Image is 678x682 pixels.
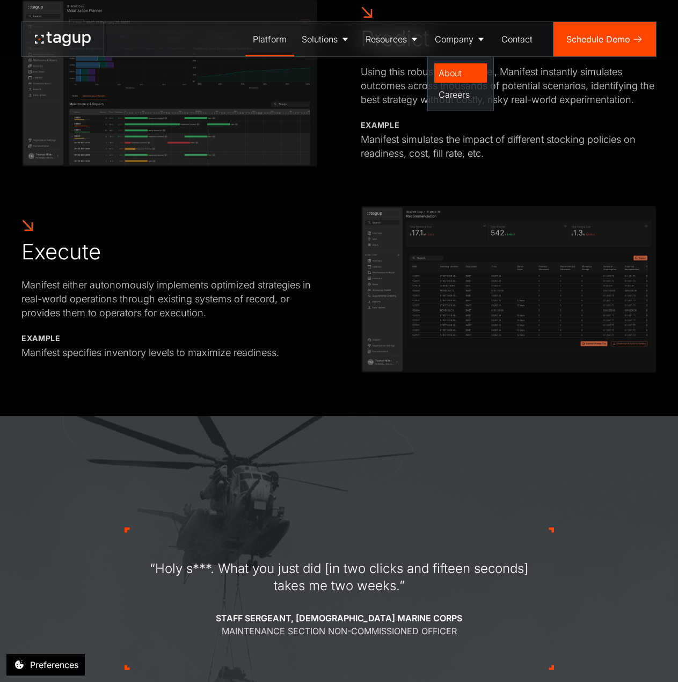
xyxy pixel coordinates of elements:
[30,658,78,671] div: Preferences
[216,612,462,625] div: Staff Sergeant, [DEMOGRAPHIC_DATA] Marine Corps
[294,22,358,56] a: Solutions
[302,33,338,46] div: Solutions
[361,133,657,161] div: Manifest simulates the impact of different stocking policies on readiness, cost, fill rate, etc.
[427,22,494,56] a: Company
[553,22,656,56] a: Schedule Demo
[434,63,487,83] a: About
[494,22,540,56] a: Contact
[434,85,487,104] a: Careers
[361,120,400,130] div: Example
[222,625,457,637] div: Maintenance Section Non-Commissioned Officer
[439,67,483,79] div: About
[245,22,294,56] a: Platform
[253,33,287,46] div: Platform
[361,65,657,107] div: Using this robust world model, Manifest instantly simulates outcomes across thousands of potentia...
[566,33,630,46] div: Schedule Demo
[21,238,101,265] div: Execute
[21,278,318,320] div: Manifest either autonomously implements optimized strategies in real-world operations through exi...
[501,33,533,46] div: Contact
[21,346,279,360] div: Manifest specifies inventory levels to maximize readiness.
[21,333,61,344] div: Example
[439,88,483,101] div: Careers
[435,33,473,46] div: Company
[366,33,407,46] div: Resources
[358,22,427,56] a: Resources
[137,560,541,594] div: “Holy s***. What you just did [in two clicks and fifteen seconds] takes me two weeks.”
[427,56,494,111] nav: Company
